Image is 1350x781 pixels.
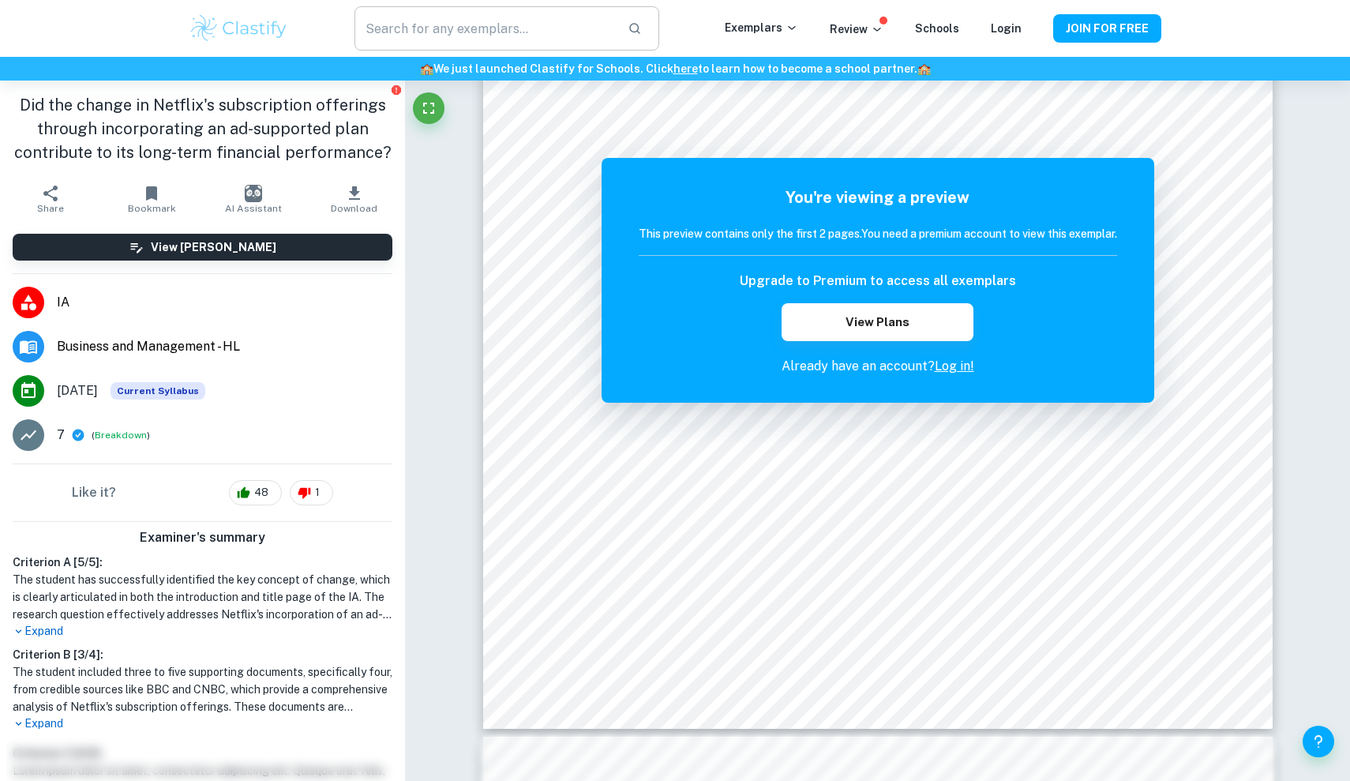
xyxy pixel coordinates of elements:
input: Search for any exemplars... [354,6,615,51]
p: Exemplars [725,19,798,36]
button: Report issue [390,84,402,96]
p: 7 [57,426,65,445]
span: 🏫 [917,62,931,75]
img: AI Assistant [245,185,262,202]
div: This exemplar is based on the current syllabus. Feel free to refer to it for inspiration/ideas wh... [111,382,205,400]
h1: Did the change in Netflix's subscription offerings through incorporating an ad-supported plan con... [13,93,392,164]
button: View [PERSON_NAME] [13,234,392,261]
a: Schools [915,22,959,35]
h6: View [PERSON_NAME] [151,238,276,256]
span: 🏫 [420,62,433,75]
h6: Examiner's summary [6,528,399,547]
button: JOIN FOR FREE [1053,14,1161,43]
button: View Plans [782,303,973,341]
a: Login [991,22,1022,35]
h1: The student included three to five supporting documents, specifically four, from credible sources... [13,663,392,715]
h6: Upgrade to Premium to access all exemplars [740,272,1016,291]
span: Download [331,203,377,214]
span: ( ) [92,428,150,443]
h1: The student has successfully identified the key concept of change, which is clearly articulated i... [13,571,392,623]
button: Breakdown [95,428,147,442]
span: Current Syllabus [111,382,205,400]
button: AI Assistant [203,177,304,221]
span: [DATE] [57,381,98,400]
button: Download [304,177,405,221]
h6: Criterion B [ 3 / 4 ]: [13,646,392,663]
span: IA [57,293,392,312]
span: Bookmark [128,203,176,214]
span: Share [37,203,64,214]
span: 48 [246,485,277,501]
span: 1 [306,485,328,501]
h5: You're viewing a preview [639,186,1117,209]
img: Clastify logo [189,13,289,44]
button: Help and Feedback [1303,726,1334,757]
button: Bookmark [101,177,202,221]
div: 1 [290,480,333,505]
span: AI Assistant [225,203,282,214]
h6: Like it? [72,483,116,502]
div: 48 [229,480,282,505]
p: Expand [13,715,392,732]
span: Business and Management - HL [57,337,392,356]
h6: We just launched Clastify for Schools. Click to learn how to become a school partner. [3,60,1347,77]
a: Log in! [935,359,974,374]
h6: This preview contains only the first 2 pages. You need a premium account to view this exemplar. [639,225,1117,242]
p: Expand [13,623,392,640]
p: Already have an account? [639,357,1117,376]
a: here [673,62,698,75]
p: Review [830,21,883,38]
button: Fullscreen [413,92,444,124]
h6: Criterion A [ 5 / 5 ]: [13,554,392,571]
